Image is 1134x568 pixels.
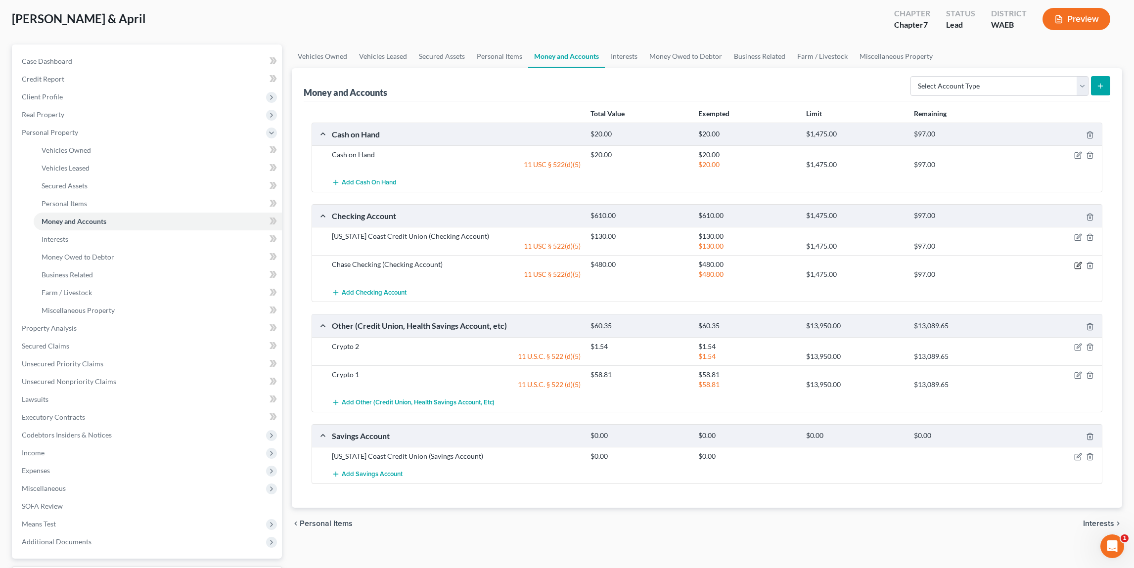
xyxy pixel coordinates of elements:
div: $480.00 [693,269,801,279]
a: SOFA Review [14,497,282,515]
a: Case Dashboard [14,52,282,70]
span: Client Profile [22,92,63,101]
div: Cash on Hand [327,150,586,160]
div: $1.54 [586,342,693,351]
div: $0.00 [586,451,693,461]
span: Vehicles Leased [42,164,90,172]
i: chevron_left [292,520,300,527]
a: Vehicles Leased [34,159,282,177]
a: Vehicles Owned [292,44,353,68]
i: chevron_right [1114,520,1122,527]
div: $0.00 [586,431,693,440]
span: Add Cash on Hand [342,179,397,187]
a: Money Owed to Debtor [34,248,282,266]
span: Personal Items [300,520,353,527]
span: Expenses [22,466,50,475]
div: $130.00 [693,241,801,251]
div: [US_STATE] Coast Credit Union (Savings Account) [327,451,586,461]
div: $480.00 [693,260,801,269]
span: Credit Report [22,75,64,83]
span: 7 [923,20,928,29]
div: $58.81 [693,380,801,390]
div: Crypto 1 [327,370,586,380]
div: Chapter [894,8,930,19]
strong: Remaining [914,109,947,118]
div: $130.00 [586,231,693,241]
button: Add Cash on Hand [332,174,397,192]
a: Miscellaneous Property [854,44,939,68]
div: 11 USC § 522(d)(5) [327,269,586,279]
div: $20.00 [693,160,801,170]
div: Cash on Hand [327,129,586,139]
span: Lawsuits [22,395,48,403]
button: chevron_left Personal Items [292,520,353,527]
div: $1,475.00 [801,211,909,220]
div: $13,950.00 [801,321,909,331]
div: Checking Account [327,211,586,221]
div: 11 USC § 522(d)(5) [327,160,586,170]
a: Business Related [34,266,282,284]
button: Add Checking Account [332,283,407,302]
a: Interests [34,230,282,248]
span: Money and Accounts [42,217,106,225]
div: $97.00 [909,160,1017,170]
div: $60.35 [586,321,693,331]
div: $60.35 [693,321,801,331]
div: $1.54 [693,351,801,361]
div: $0.00 [693,451,801,461]
div: Money and Accounts [304,87,387,98]
a: Secured Claims [14,337,282,355]
div: $20.00 [586,130,693,139]
span: Miscellaneous Property [42,306,115,314]
div: Lead [946,19,975,31]
span: Unsecured Priority Claims [22,359,103,368]
a: Money Owed to Debtor [643,44,728,68]
div: $97.00 [909,211,1017,220]
span: Case Dashboard [22,57,72,65]
div: 11 U.S.C. § 522 (d)(5) [327,380,586,390]
div: $130.00 [693,231,801,241]
div: Chase Checking (Checking Account) [327,260,586,269]
div: $1.54 [693,342,801,351]
div: $97.00 [909,269,1017,279]
div: $0.00 [909,431,1017,440]
div: Savings Account [327,431,586,441]
span: Farm / Livestock [42,288,92,297]
a: Secured Assets [34,177,282,195]
span: SOFA Review [22,502,63,510]
span: Income [22,448,45,457]
div: $13,089.65 [909,380,1017,390]
div: $58.81 [693,370,801,380]
div: $610.00 [586,211,693,220]
div: $0.00 [693,431,801,440]
span: Executory Contracts [22,413,85,421]
span: Add Other (Credit Union, Health Savings Account, etc) [342,398,495,406]
div: $610.00 [693,211,801,220]
div: $13,089.65 [909,321,1017,331]
strong: Total Value [590,109,625,118]
a: Farm / Livestock [791,44,854,68]
div: Other (Credit Union, Health Savings Account, etc) [327,320,586,331]
button: Add Other (Credit Union, Health Savings Account, etc) [332,393,495,412]
iframe: Intercom live chat [1100,534,1124,558]
a: Vehicles Leased [353,44,413,68]
div: 11 U.S.C. § 522 (d)(5) [327,351,586,361]
div: $13,950.00 [801,351,909,361]
span: Miscellaneous [22,484,66,492]
a: Money and Accounts [34,213,282,230]
a: Secured Assets [413,44,471,68]
a: Interests [605,44,643,68]
span: Personal Items [42,199,87,208]
div: Chapter [894,19,930,31]
span: Means Test [22,520,56,528]
span: Personal Property [22,128,78,136]
a: Personal Items [471,44,528,68]
span: Unsecured Nonpriority Claims [22,377,116,386]
span: Additional Documents [22,537,91,546]
div: $0.00 [801,431,909,440]
span: Property Analysis [22,324,77,332]
div: $13,089.65 [909,351,1017,361]
a: Property Analysis [14,319,282,337]
a: Farm / Livestock [34,284,282,302]
div: $1,475.00 [801,130,909,139]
